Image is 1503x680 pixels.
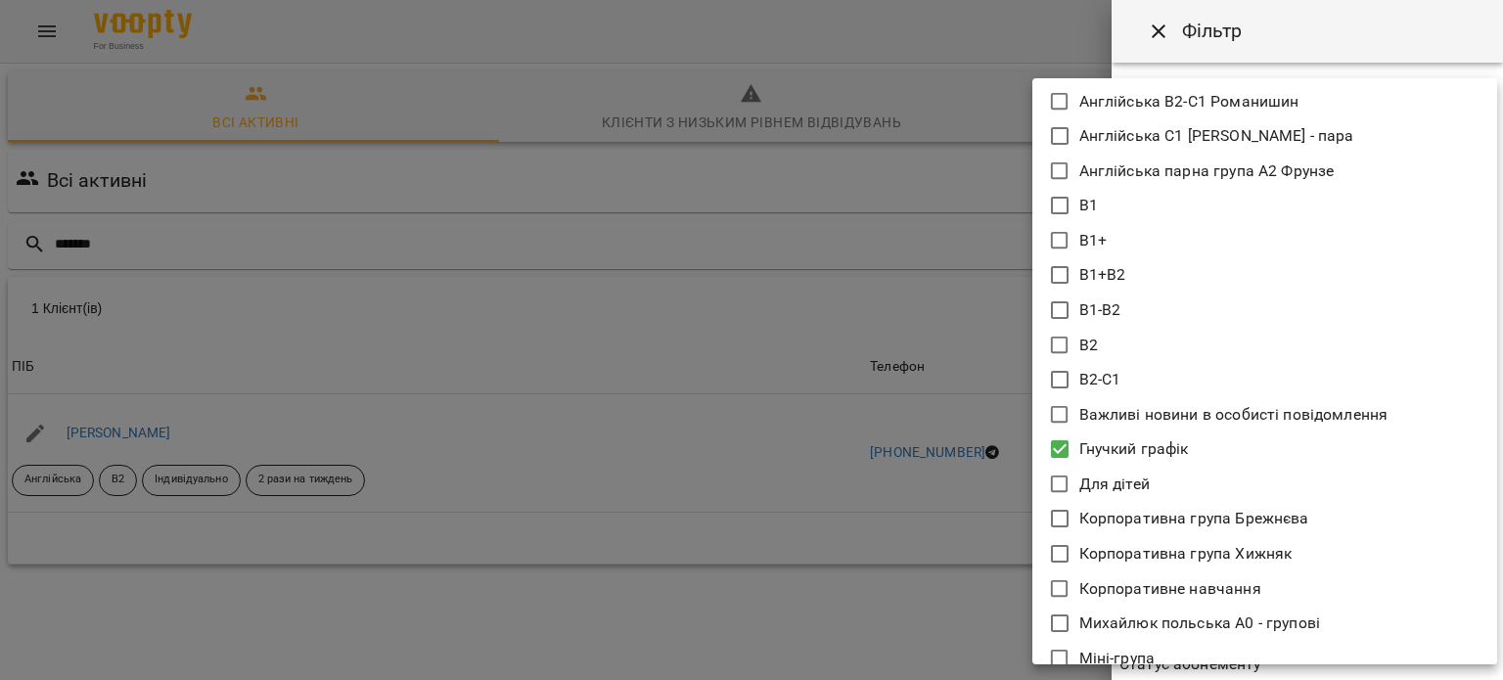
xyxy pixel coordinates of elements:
[1079,437,1189,461] p: Гнучкий графік
[1079,334,1098,357] p: В2
[1079,473,1150,496] p: Для дітей
[1079,403,1389,427] p: Важливі новини в особисті повідомлення
[1079,647,1155,670] p: Міні-група
[1079,542,1293,566] p: Корпоративна група Хижняк
[1079,229,1107,252] p: В1+
[1079,194,1098,217] p: В1
[1079,577,1261,601] p: Корпоративне навчання
[1079,124,1354,148] p: Англійська С1 [PERSON_NAME] - пара
[1079,612,1320,635] p: Михайлюк польська А0 - групові
[1079,298,1121,322] p: В1-В2
[1079,507,1309,530] p: Корпоративна група Брежнєва
[1079,263,1126,287] p: В1+В2
[1079,90,1299,113] p: Англійська В2-С1 Романишин
[1079,159,1335,183] p: Англійська парна група А2 Фрунзе
[1079,368,1121,391] p: В2-С1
